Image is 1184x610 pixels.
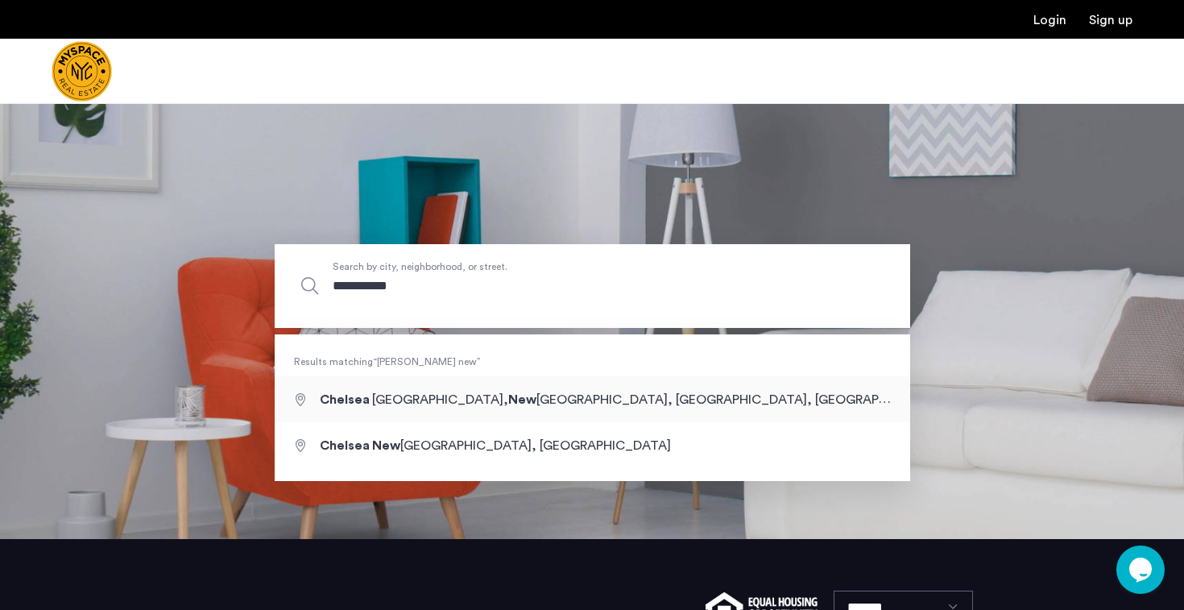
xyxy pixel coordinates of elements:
a: Registration [1089,14,1132,27]
a: Login [1033,14,1066,27]
span: Chelsea [320,393,370,406]
span: New [508,393,536,406]
input: Apartment Search [275,244,910,328]
iframe: chat widget [1116,546,1168,594]
q: [PERSON_NAME] new [373,357,481,367]
span: [GEOGRAPHIC_DATA], [GEOGRAPHIC_DATA] [372,439,671,452]
img: logo [52,41,112,102]
span: Search by city, neighborhood, or street. [333,258,777,274]
span: Results matching [275,354,910,370]
span: [GEOGRAPHIC_DATA], [GEOGRAPHIC_DATA], [GEOGRAPHIC_DATA], [GEOGRAPHIC_DATA] [372,392,946,406]
a: Cazamio Logo [52,41,112,102]
span: Chelsea [320,439,370,452]
span: New [372,439,400,452]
